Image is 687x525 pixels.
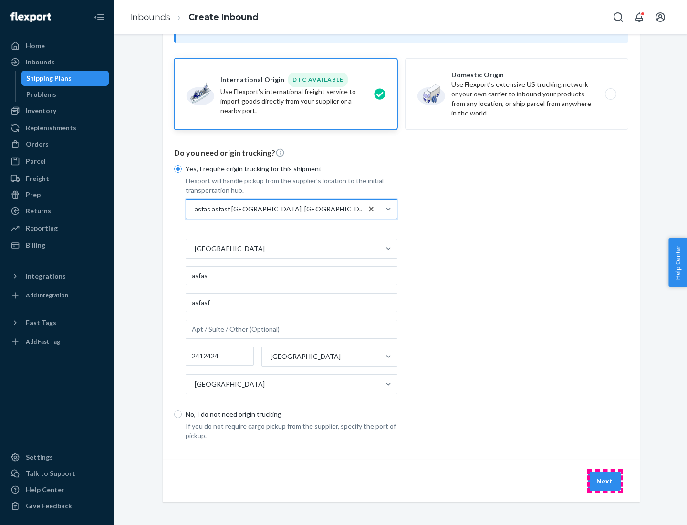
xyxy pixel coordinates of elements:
div: Help Center [26,485,64,494]
div: Orders [26,139,49,149]
button: Open Search Box [609,8,628,27]
input: [GEOGRAPHIC_DATA] [270,352,271,361]
img: Flexport logo [10,12,51,22]
div: Returns [26,206,51,216]
a: Home [6,38,109,53]
div: Replenishments [26,123,76,133]
a: Replenishments [6,120,109,136]
a: Inventory [6,103,109,118]
input: Address [186,293,397,312]
a: Inbounds [130,12,170,22]
input: Yes, I require origin trucking for this shipment [174,165,182,173]
input: Facility Name [186,266,397,285]
p: Do you need origin trucking? [174,147,628,158]
button: Integrations [6,269,109,284]
div: [GEOGRAPHIC_DATA] [271,352,341,361]
a: Talk to Support [6,466,109,481]
input: Apt / Suite / Other (Optional) [186,320,397,339]
a: Parcel [6,154,109,169]
div: Inventory [26,106,56,115]
a: Add Integration [6,288,109,303]
div: Billing [26,241,45,250]
a: Orders [6,136,109,152]
button: Give Feedback [6,498,109,514]
a: Freight [6,171,109,186]
button: Open notifications [630,8,649,27]
div: asfas asfasf [GEOGRAPHIC_DATA], [GEOGRAPHIC_DATA] 2412424 [195,204,367,214]
a: Help Center [6,482,109,497]
div: Fast Tags [26,318,56,327]
div: Give Feedback [26,501,72,511]
a: Prep [6,187,109,202]
div: Freight [26,174,49,183]
ol: breadcrumbs [122,3,266,31]
div: Problems [26,90,56,99]
a: Settings [6,450,109,465]
button: Next [588,472,621,491]
a: Billing [6,238,109,253]
button: Close Navigation [90,8,109,27]
div: [GEOGRAPHIC_DATA] [195,379,265,389]
p: Yes, I require origin trucking for this shipment [186,164,397,174]
div: Add Fast Tag [26,337,60,346]
button: Open account menu [651,8,670,27]
p: If you do not require cargo pickup from the supplier, specify the port of pickup. [186,421,397,441]
input: No, I do not need origin trucking [174,410,182,418]
button: Help Center [668,238,687,287]
div: [GEOGRAPHIC_DATA] [195,244,265,253]
div: Prep [26,190,41,199]
input: Postal Code [186,346,254,366]
p: Flexport will handle pickup from the supplier's location to the initial transportation hub. [186,176,397,195]
div: Talk to Support [26,469,75,478]
a: Problems [21,87,109,102]
div: Integrations [26,272,66,281]
p: No, I do not need origin trucking [186,409,397,419]
a: Inbounds [6,54,109,70]
span: Inbounding with your own carrier? [203,26,413,34]
div: Parcel [26,157,46,166]
div: Shipping Plans [26,73,72,83]
div: Reporting [26,223,58,233]
a: Shipping Plans [21,71,109,86]
input: [GEOGRAPHIC_DATA] [194,379,195,389]
div: Inbounds [26,57,55,67]
a: Reporting [6,220,109,236]
a: Returns [6,203,109,219]
div: Home [26,41,45,51]
a: Create Inbound [188,12,259,22]
div: Settings [26,452,53,462]
button: Fast Tags [6,315,109,330]
input: [GEOGRAPHIC_DATA] [194,244,195,253]
div: Add Integration [26,291,68,299]
a: Add Fast Tag [6,334,109,349]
